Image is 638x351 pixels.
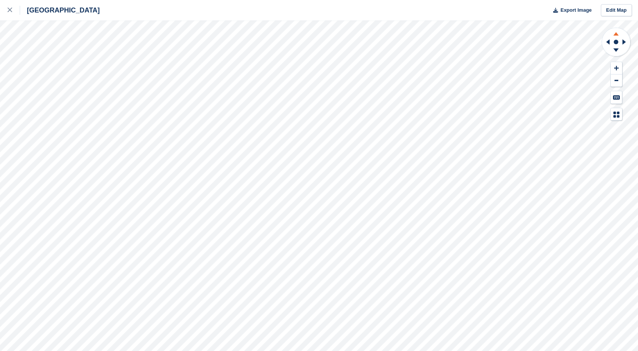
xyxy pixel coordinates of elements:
button: Map Legend [611,108,622,121]
a: Edit Map [601,4,632,17]
button: Zoom Out [611,75,622,87]
button: Export Image [549,4,592,17]
button: Keyboard Shortcuts [611,91,622,104]
div: [GEOGRAPHIC_DATA] [20,6,100,15]
button: Zoom In [611,62,622,75]
span: Export Image [560,6,591,14]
